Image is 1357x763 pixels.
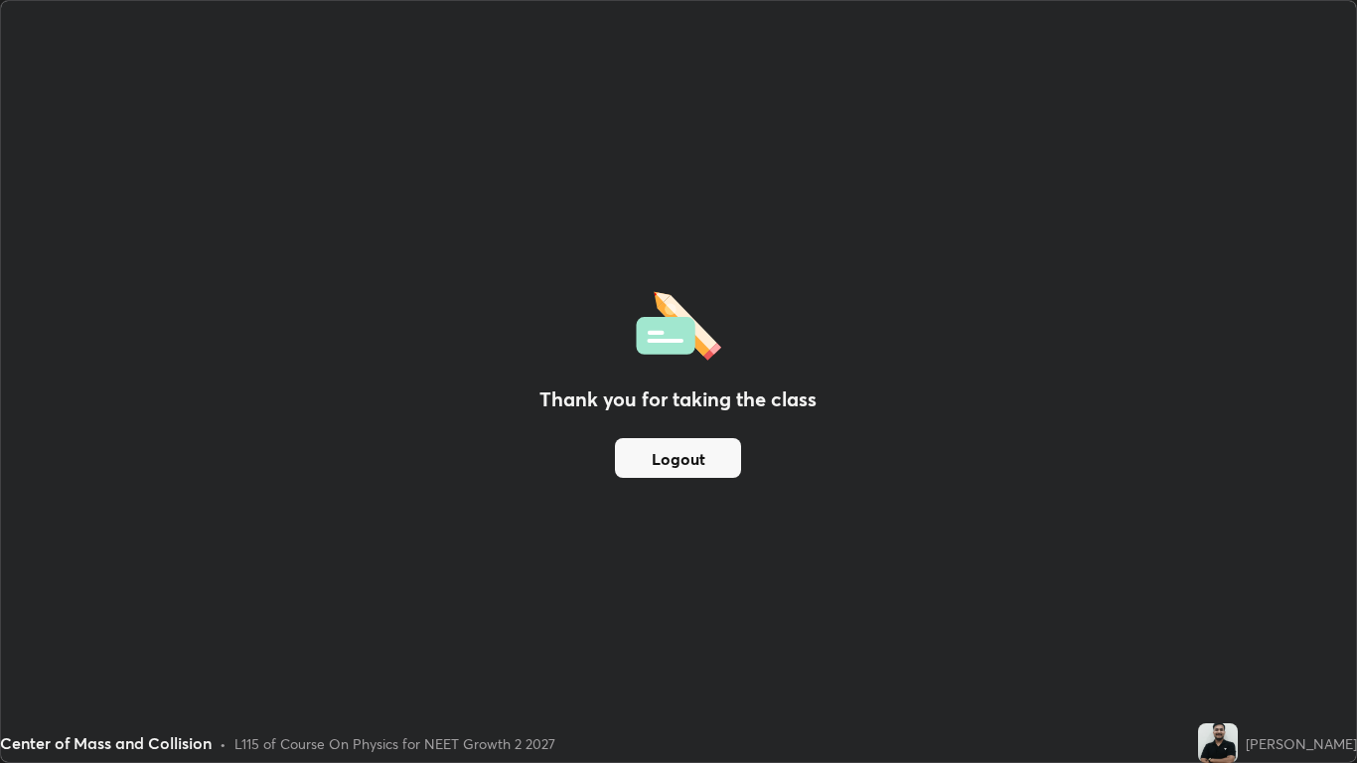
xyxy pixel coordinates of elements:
[636,285,721,361] img: offlineFeedback.1438e8b3.svg
[234,733,555,754] div: L115 of Course On Physics for NEET Growth 2 2027
[220,733,226,754] div: •
[615,438,741,478] button: Logout
[1246,733,1357,754] div: [PERSON_NAME]
[1198,723,1238,763] img: afe22e03c4c2466bab4a7a088f75780d.jpg
[539,384,817,414] h2: Thank you for taking the class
